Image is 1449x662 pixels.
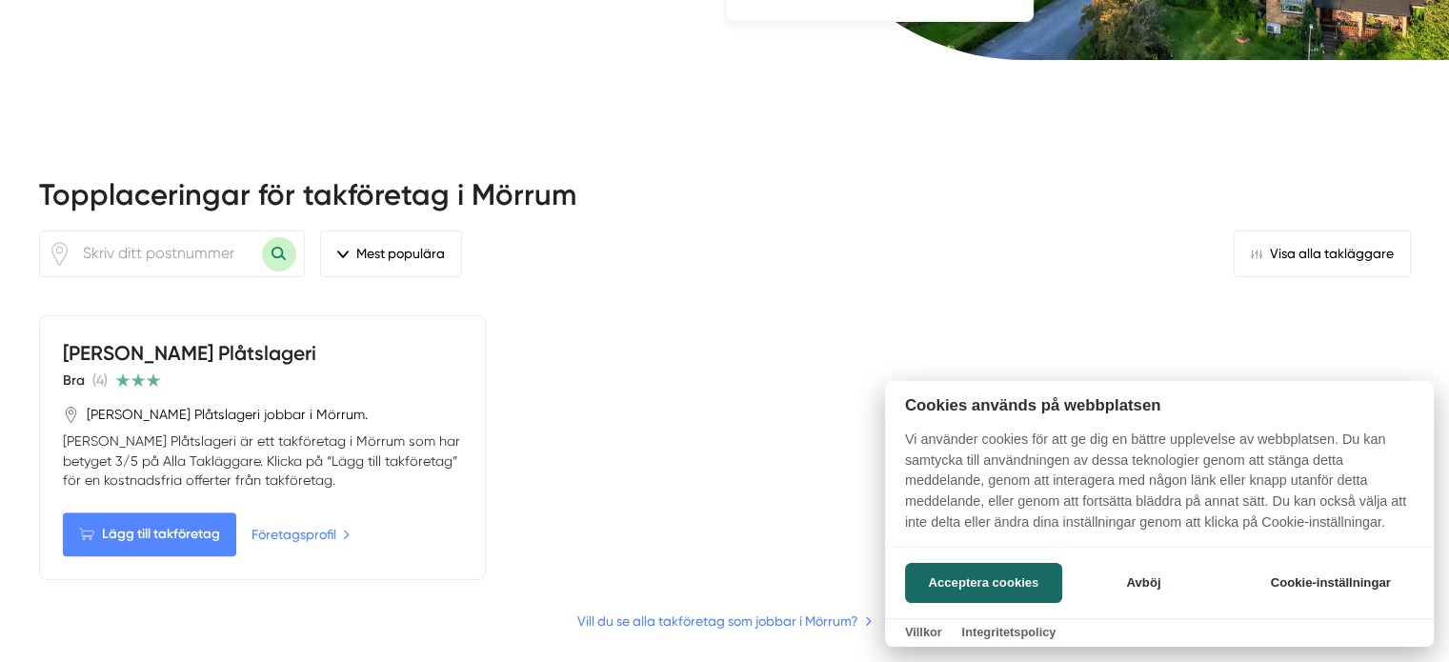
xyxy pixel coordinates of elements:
[885,396,1434,414] h2: Cookies används på webbplatsen
[961,625,1056,639] a: Integritetspolicy
[905,563,1062,603] button: Acceptera cookies
[885,430,1434,546] p: Vi använder cookies för att ge dig en bättre upplevelse av webbplatsen. Du kan samtycka till anvä...
[905,625,942,639] a: Villkor
[1068,563,1219,603] button: Avböj
[1247,563,1414,603] button: Cookie-inställningar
